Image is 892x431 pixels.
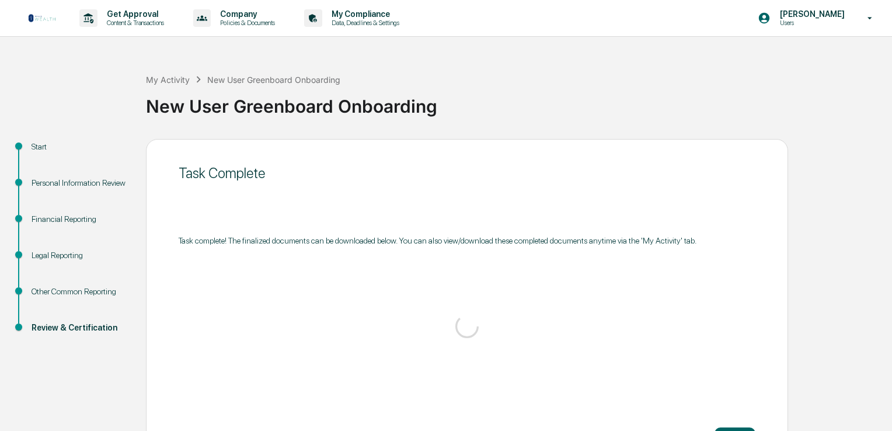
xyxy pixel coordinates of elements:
[322,9,405,19] p: My Compliance
[32,213,127,225] div: Financial Reporting
[146,75,190,85] div: My Activity
[771,19,851,27] p: Users
[32,249,127,262] div: Legal Reporting
[28,13,56,23] img: logo
[32,177,127,189] div: Personal Information Review
[211,9,281,19] p: Company
[32,322,127,334] div: Review & Certification
[207,75,340,85] div: New User Greenboard Onboarding
[32,286,127,298] div: Other Common Reporting
[32,141,127,153] div: Start
[322,19,405,27] p: Data, Deadlines & Settings
[146,86,886,117] div: New User Greenboard Onboarding
[179,165,755,182] div: Task Complete
[179,236,755,245] div: Task complete! The finalized documents can be downloaded below. You can also view/download these ...
[771,9,851,19] p: [PERSON_NAME]
[97,9,170,19] p: Get Approval
[97,19,170,27] p: Content & Transactions
[211,19,281,27] p: Policies & Documents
